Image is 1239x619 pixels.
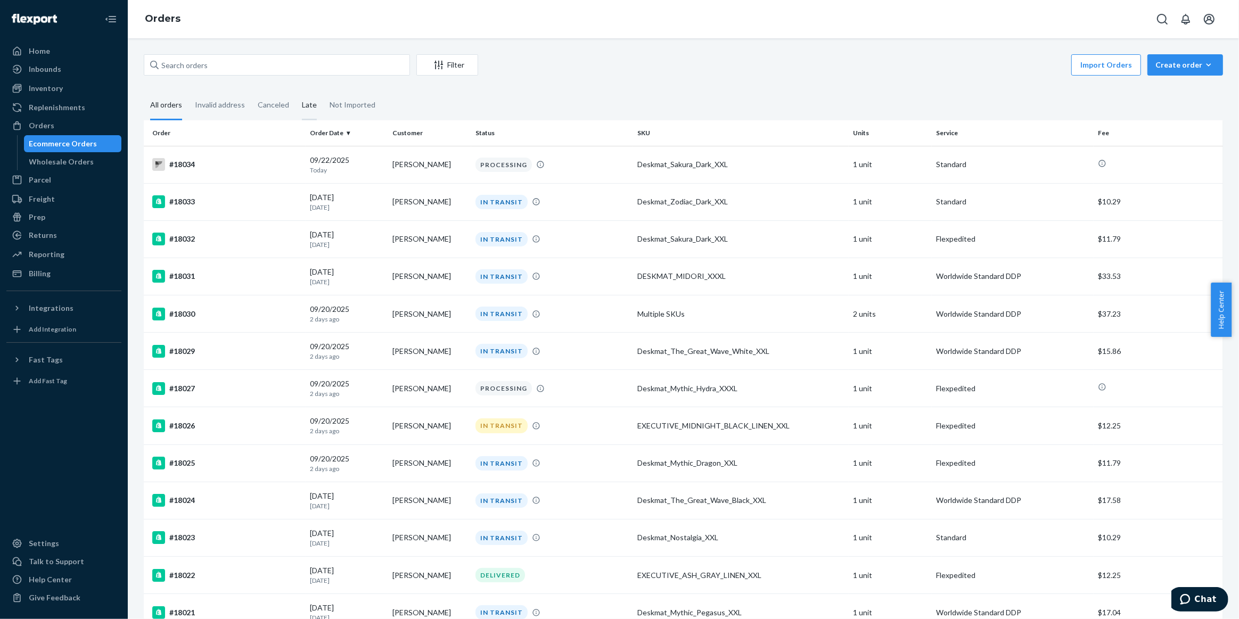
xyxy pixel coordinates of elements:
div: IN TRANSIT [475,531,528,545]
td: [PERSON_NAME] [388,183,471,220]
iframe: Opens a widget where you can chat to one of our agents [1171,587,1228,614]
a: Billing [6,265,121,282]
div: Deskmat_Zodiac_Dark_XXL [637,196,844,207]
div: [DATE] [310,528,384,548]
div: Prep [29,212,45,222]
td: 1 unit [849,146,931,183]
div: 09/20/2025 [310,341,384,361]
div: Deskmat_Mythic_Pegasus_XXL [637,607,844,618]
p: 2 days ago [310,389,384,398]
p: 2 days ago [310,352,384,361]
div: EXECUTIVE_MIDNIGHT_BLACK_LINEN_XXL [637,420,844,431]
div: Deskmat_Sakura_Dark_XXL [637,234,844,244]
div: Deskmat_Mythic_Dragon_XXL [637,458,844,468]
p: [DATE] [310,203,384,212]
a: Parcel [6,171,121,188]
p: Flexpedited [936,234,1089,244]
td: [PERSON_NAME] [388,370,471,407]
div: All orders [150,91,182,120]
div: Inbounds [29,64,61,75]
button: Create order [1147,54,1223,76]
p: [DATE] [310,501,384,510]
td: [PERSON_NAME] [388,146,471,183]
p: [DATE] [310,277,384,286]
div: PROCESSING [475,381,532,395]
p: Worldwide Standard DDP [936,309,1089,319]
td: [PERSON_NAME] [388,519,471,556]
td: $11.79 [1094,220,1223,258]
div: EXECUTIVE_ASH_GRAY_LINEN_XXL [637,570,844,581]
td: [PERSON_NAME] [388,220,471,258]
td: 1 unit [849,220,931,258]
div: Customer [392,128,466,137]
div: Replenishments [29,102,85,113]
div: #18032 [152,233,301,245]
td: 1 unit [849,482,931,519]
div: IN TRANSIT [475,418,528,433]
div: Integrations [29,303,73,313]
td: $37.23 [1094,295,1223,333]
td: 1 unit [849,183,931,220]
button: Give Feedback [6,589,121,606]
p: Worldwide Standard DDP [936,346,1089,357]
div: IN TRANSIT [475,493,528,508]
p: Worldwide Standard DDP [936,495,1089,506]
th: Fee [1094,120,1223,146]
td: 1 unit [849,333,931,370]
button: Fast Tags [6,351,121,368]
div: Add Integration [29,325,76,334]
div: Inventory [29,83,63,94]
div: Invalid address [195,91,245,119]
a: Inventory [6,80,121,97]
div: Deskmat_Sakura_Dark_XXL [637,159,844,170]
div: #18034 [152,158,301,171]
a: Orders [145,13,180,24]
a: Wholesale Orders [24,153,122,170]
td: $15.86 [1094,333,1223,370]
a: Replenishments [6,99,121,116]
td: [PERSON_NAME] [388,333,471,370]
td: $17.58 [1094,482,1223,519]
div: Freight [29,194,55,204]
div: Deskmat_Nostalgia_XXL [637,532,844,543]
div: Talk to Support [29,556,84,567]
div: #18024 [152,494,301,507]
div: #18033 [152,195,301,208]
div: Ecommerce Orders [29,138,97,149]
p: Standard [936,159,1089,170]
div: Parcel [29,175,51,185]
div: Reporting [29,249,64,260]
td: [PERSON_NAME] [388,482,471,519]
button: Open Search Box [1152,9,1173,30]
p: Flexpedited [936,458,1089,468]
button: Talk to Support [6,553,121,570]
div: Canceled [258,91,289,119]
td: [PERSON_NAME] [388,407,471,444]
th: Order Date [306,120,388,146]
th: Order [144,120,306,146]
div: [DATE] [310,491,384,510]
a: Returns [6,227,121,244]
td: 1 unit [849,370,931,407]
p: [DATE] [310,240,384,249]
td: [PERSON_NAME] [388,295,471,333]
td: $12.25 [1094,557,1223,594]
div: PROCESSING [475,158,532,172]
div: Give Feedback [29,592,80,603]
a: Add Integration [6,321,121,338]
button: Integrations [6,300,121,317]
p: Flexpedited [936,420,1089,431]
div: Add Fast Tag [29,376,67,385]
div: [DATE] [310,267,384,286]
p: [DATE] [310,539,384,548]
p: Flexpedited [936,570,1089,581]
div: #18026 [152,419,301,432]
div: Late [302,91,317,120]
td: $12.25 [1094,407,1223,444]
div: 09/20/2025 [310,453,384,473]
button: Filter [416,54,478,76]
div: Deskmat_The_Great_Wave_Black_XXL [637,495,844,506]
div: 09/22/2025 [310,155,384,175]
th: Units [849,120,931,146]
div: [DATE] [310,192,384,212]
